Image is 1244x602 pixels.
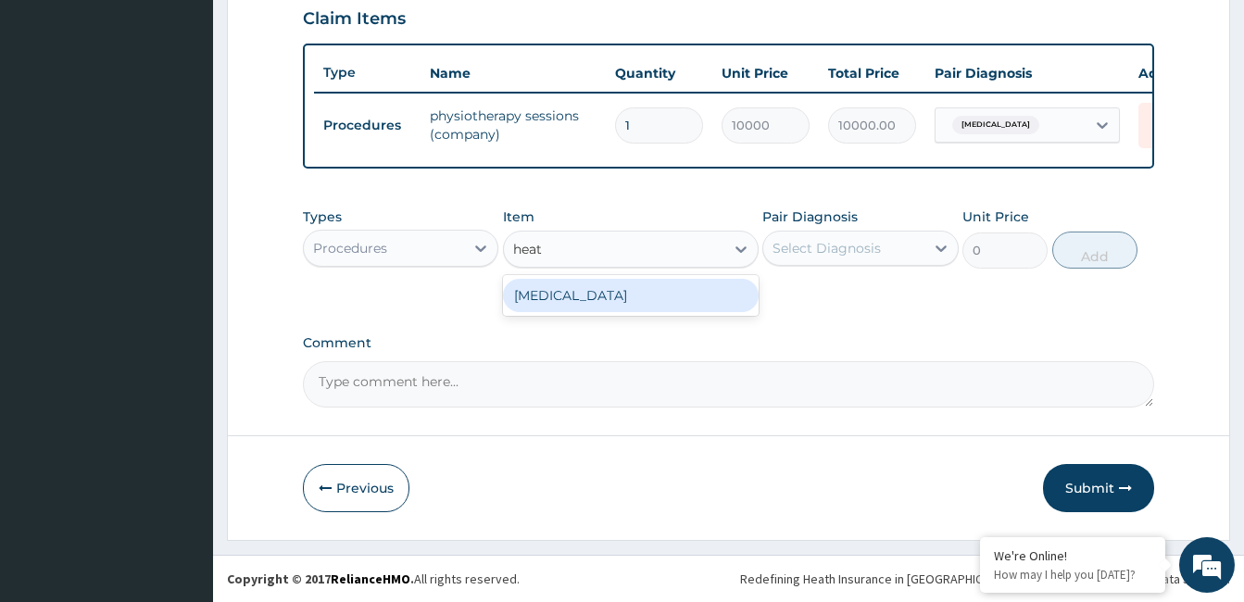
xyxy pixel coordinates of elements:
label: Pair Diagnosis [762,207,858,226]
label: Types [303,209,342,225]
footer: All rights reserved. [213,555,1244,602]
div: Procedures [313,239,387,257]
div: [MEDICAL_DATA] [503,279,759,312]
th: Pair Diagnosis [925,55,1129,92]
th: Quantity [606,55,712,92]
span: We're online! [107,182,256,370]
div: Select Diagnosis [773,239,881,257]
strong: Copyright © 2017 . [227,571,414,587]
textarea: Type your message and hit 'Enter' [9,404,353,469]
div: We're Online! [994,547,1151,564]
td: Procedures [314,108,421,143]
button: Add [1052,232,1137,269]
label: Item [503,207,534,226]
label: Unit Price [962,207,1029,226]
label: Comment [303,335,1154,351]
h3: Claim Items [303,9,406,30]
button: Submit [1043,464,1154,512]
img: d_794563401_company_1708531726252_794563401 [34,93,75,139]
div: Redefining Heath Insurance in [GEOGRAPHIC_DATA] using Telemedicine and Data Science! [740,570,1230,588]
th: Type [314,56,421,90]
p: How may I help you today? [994,567,1151,583]
div: Minimize live chat window [304,9,348,54]
a: RelianceHMO [331,571,410,587]
th: Total Price [819,55,925,92]
th: Name [421,55,606,92]
th: Unit Price [712,55,819,92]
td: physiotherapy sessions (company) [421,97,606,153]
span: [MEDICAL_DATA] [952,116,1039,134]
button: Previous [303,464,409,512]
th: Actions [1129,55,1222,92]
div: Chat with us now [96,104,311,128]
